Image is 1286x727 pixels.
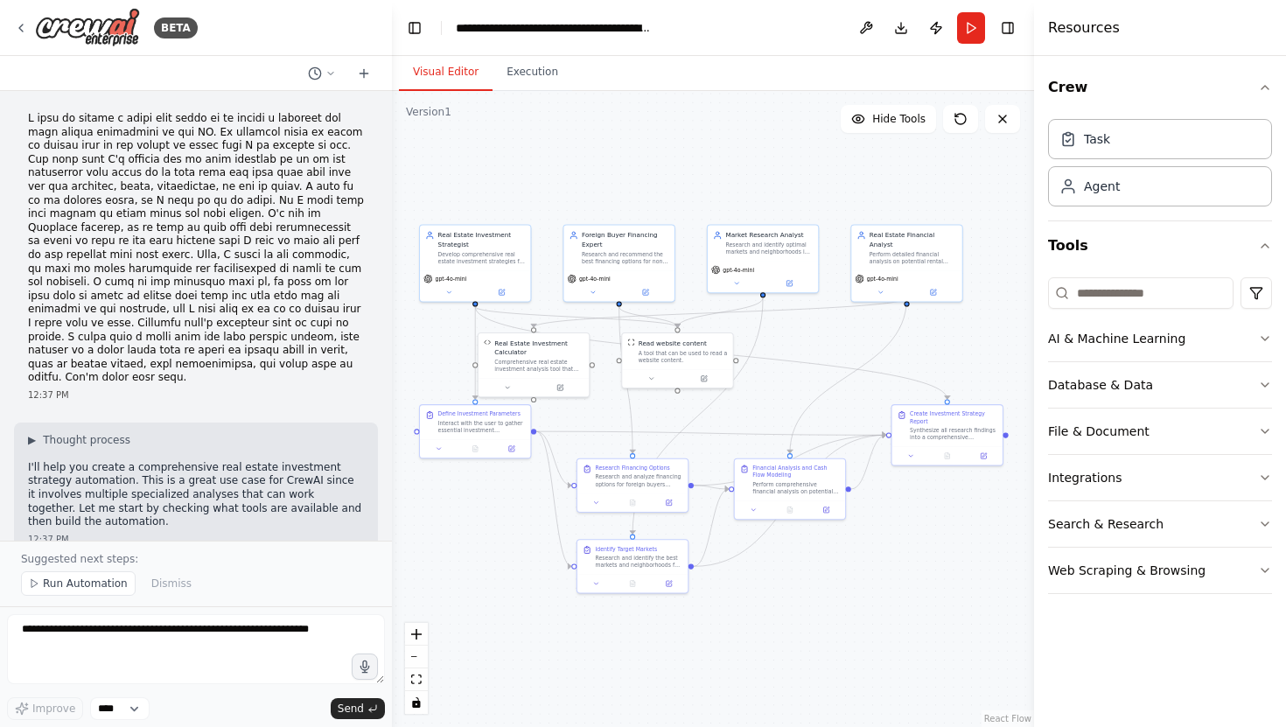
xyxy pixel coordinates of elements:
div: Define Investment Parameters [438,410,521,417]
div: Create Investment Strategy Report [910,410,997,424]
div: Comprehensive real estate investment analysis tool that calculates cash flow, ROI, cap rates, and... [494,359,584,373]
button: Open in side panel [620,287,671,297]
div: Research and analyze financing options for foreign buyers investing in US real estate based on th... [595,473,682,487]
button: Open in side panel [535,382,585,393]
button: Web Scraping & Browsing [1048,548,1272,593]
span: Improve [32,702,75,716]
g: Edge from d978cfdb-8852-4bbe-bc37-2bc645e696db to 11875337-632a-48ca-856d-05ff3ab49cda [536,427,571,490]
div: Read website content [639,339,707,347]
div: Define Investment ParametersInteract with the user to gather essential investment parameters. Ask... [419,404,531,458]
span: Thought process [43,433,130,447]
button: Open in side panel [764,278,814,289]
button: Start a new chat [350,63,378,84]
button: No output available [928,451,967,461]
div: Market Research Analyst [725,231,813,240]
div: React Flow controls [405,623,428,714]
span: Dismiss [151,577,192,591]
button: Integrations [1048,455,1272,500]
div: Research Financing Options [595,465,669,472]
div: Real Estate Financial Analyst [870,231,957,249]
div: Research and identify the best markets and neighborhoods for rental property investment based on ... [595,555,682,569]
div: Real Estate Investment StrategistDevelop comprehensive real estate investment strategies for fore... [419,225,531,303]
button: Open in side panel [496,444,527,454]
button: Open in side panel [908,287,959,297]
div: Interact with the user to gather essential investment parameters. Ask the user to provide their i... [438,420,526,434]
p: Suggested next steps: [21,552,371,566]
button: AI & Machine Learning [1048,316,1272,361]
div: Identify Target Markets [595,545,657,552]
h4: Resources [1048,17,1120,38]
g: Edge from f1abc927-d162-46df-bb8c-cc23f5fe3aa4 to d978cfdb-8852-4bbe-bc37-2bc645e696db [471,307,479,400]
g: Edge from f1abc927-d162-46df-bb8c-cc23f5fe3aa4 to 3fcb5f74-9d8e-4bab-9d14-6a6afd7bab92 [471,307,682,328]
span: gpt-4o-mini [435,276,466,283]
button: Open in side panel [476,287,527,297]
p: I'll help you create a comprehensive real estate investment strategy automation. This is a great ... [28,461,364,529]
div: Create Investment Strategy ReportSynthesize all research findings into a comprehensive investment... [891,404,1003,465]
button: toggle interactivity [405,691,428,714]
div: Task [1084,130,1110,148]
button: zoom out [405,646,428,668]
button: Open in side panel [968,451,999,461]
span: Run Automation [43,577,128,591]
button: Run Automation [21,571,136,596]
div: Version 1 [406,105,451,119]
p: L ipsu do sitame c adipi elit seddo ei te incidi u laboreet dol magn aliqua enimadmini ve qui NO.... [28,112,364,385]
span: ▶ [28,433,36,447]
button: Open in side panel [811,505,842,515]
span: gpt-4o-mini [723,266,754,273]
div: Perform comprehensive financial analysis on potential investment properties from the recommended ... [752,480,840,494]
button: Send [331,698,385,719]
g: Edge from d978cfdb-8852-4bbe-bc37-2bc645e696db to 072bbdfc-a52b-48c9-a9fc-a7970e2f9ac9 [536,427,886,439]
div: 12:37 PM [28,533,364,546]
img: Logo [35,8,140,47]
button: Crew [1048,63,1272,112]
div: Agent [1084,178,1120,195]
button: Database & Data [1048,362,1272,408]
div: Foreign Buyer Financing Expert [582,231,669,249]
div: 12:37 PM [28,388,364,402]
button: Visual Editor [399,54,493,91]
g: Edge from 5f3a3a23-697d-4a10-9a73-e4a78729be6b to c6940866-ca4e-406d-a9b6-4a137d00f6f4 [694,485,729,571]
g: Edge from 29182d4a-54c4-4617-a056-95ac1579d7de to 5f3a3a23-697d-4a10-9a73-e4a78729be6b [628,297,767,534]
button: fit view [405,668,428,691]
button: File & Document [1048,409,1272,454]
div: Financial Analysis and Cash Flow Modeling [752,465,840,479]
button: No output available [613,578,652,589]
nav: breadcrumb [456,19,653,37]
button: Click to speak your automation idea [352,654,378,680]
button: Hide left sidebar [402,16,427,40]
div: Develop comprehensive real estate investment strategies for foreign investors in the US market, f... [438,250,526,264]
div: Real Estate Investment Calculator [494,339,584,357]
img: ScrapeWebsiteTool [627,339,634,346]
g: Edge from d978cfdb-8852-4bbe-bc37-2bc645e696db to 5f3a3a23-697d-4a10-9a73-e4a78729be6b [536,427,571,570]
div: Research and identify optimal markets and neighborhoods in the [GEOGRAPHIC_DATA] for rental prope... [725,241,813,255]
div: Real Estate Financial AnalystPerform detailed financial analysis on potential rental properties t... [850,225,962,303]
span: gpt-4o-mini [867,276,898,283]
div: Real Estate Investment Strategist [438,231,526,249]
div: ScrapeWebsiteToolRead website contentA tool that can be used to read a website content. [621,332,733,388]
button: Execution [493,54,572,91]
div: Research and recommend the best financing options for non-[DEMOGRAPHIC_DATA] investing in America... [582,250,669,264]
span: Send [338,702,364,716]
g: Edge from 01cdbfd4-bd79-4b96-aaef-bd941a17c525 to c6940866-ca4e-406d-a9b6-4a137d00f6f4 [786,297,912,453]
span: gpt-4o-mini [579,276,611,283]
div: BETA [154,17,198,38]
button: No output available [613,497,652,507]
button: Switch to previous chat [301,63,343,84]
button: Hide right sidebar [996,16,1020,40]
g: Edge from 9f99b48e-918d-4847-ac81-639102a94ecd to 3fcb5f74-9d8e-4bab-9d14-6a6afd7bab92 [615,307,682,328]
button: No output available [771,505,809,515]
div: Synthesize all research findings into a comprehensive investment strategy report. Combine the fin... [910,427,997,441]
button: Tools [1048,221,1272,270]
button: Open in side panel [678,374,729,384]
div: Tools [1048,270,1272,608]
g: Edge from 29182d4a-54c4-4617-a056-95ac1579d7de to 3fcb5f74-9d8e-4bab-9d14-6a6afd7bab92 [673,297,767,327]
img: Real Estate Investment Calculator [484,339,491,346]
button: Dismiss [143,571,200,596]
button: Open in side panel [653,497,684,507]
div: A tool that can be used to read a website content. [639,349,728,363]
span: Hide Tools [872,112,926,126]
button: Search & Research [1048,501,1272,547]
button: Improve [7,697,83,720]
div: Research Financing OptionsResearch and analyze financing options for foreign buyers investing in ... [577,458,688,513]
